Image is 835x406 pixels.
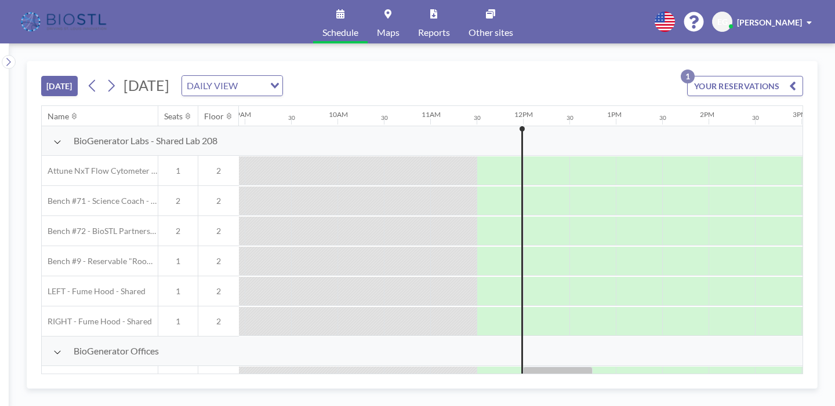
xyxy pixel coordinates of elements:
span: 2 [158,226,198,236]
div: 9AM [236,110,251,119]
span: Bench #9 - Reservable "RoomZilla" Bench [42,256,158,266]
span: [PERSON_NAME] [737,17,802,27]
button: YOUR RESERVATIONS1 [687,76,803,96]
span: EG [717,17,728,27]
div: 10AM [329,110,348,119]
div: 2PM [700,110,714,119]
span: LEFT - Fume Hood - Shared [42,286,146,297]
span: 1 [158,316,198,327]
span: 2 [198,166,239,176]
span: 2 [198,316,239,327]
span: 2 [198,256,239,266]
span: 2 [198,286,239,297]
span: 2 [198,196,239,206]
input: Search for option [241,78,263,93]
div: Floor [204,111,224,122]
p: 1 [681,70,695,83]
span: 1 [158,166,198,176]
div: Seats [164,111,183,122]
span: Maps [377,28,400,37]
div: 1PM [607,110,622,119]
div: Name [48,111,69,122]
span: Schedule [322,28,358,37]
span: 2 [158,196,198,206]
span: 1 [158,286,198,297]
div: 12PM [514,110,533,119]
div: 30 [288,114,295,122]
img: organization-logo [19,10,111,34]
div: Search for option [182,76,282,96]
div: 30 [752,114,759,122]
span: 1 [158,256,198,266]
span: Reports [418,28,450,37]
div: 30 [659,114,666,122]
div: 30 [567,114,573,122]
span: 2 [198,226,239,236]
span: Bench #71 - Science Coach - BioSTL Bench [42,196,158,206]
span: BioGenerator Labs - Shared Lab 208 [74,135,217,147]
span: Attune NxT Flow Cytometer - Bench #25 [42,166,158,176]
span: RIGHT - Fume Hood - Shared [42,316,152,327]
div: 11AM [422,110,441,119]
span: BioGenerator Offices [74,345,159,357]
div: 3PM [793,110,807,119]
button: [DATE] [41,76,78,96]
div: 30 [381,114,388,122]
span: Other sites [469,28,513,37]
div: 30 [474,114,481,122]
span: DAILY VIEW [184,78,240,93]
span: Bench #72 - BioSTL Partnerships & Apprenticeships Bench [42,226,158,236]
span: [DATE] [124,76,169,94]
